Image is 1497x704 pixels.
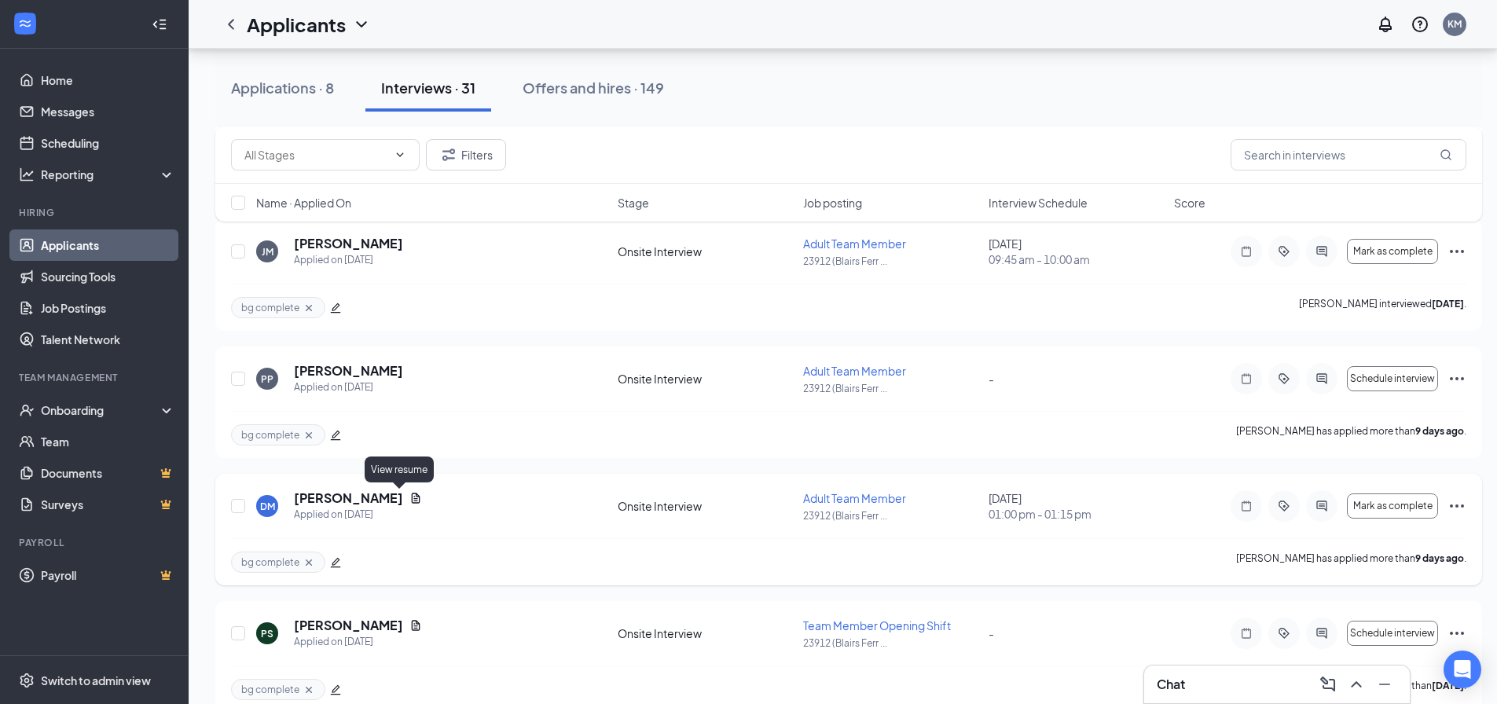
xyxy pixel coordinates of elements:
[1347,675,1366,694] svg: ChevronUp
[1312,372,1331,385] svg: ActiveChat
[1444,651,1481,688] div: Open Intercom Messenger
[241,428,299,442] span: bg complete
[409,492,422,504] svg: Document
[803,255,979,268] p: 23912 (Blairs Ferr ...
[1174,195,1205,211] span: Score
[41,292,175,324] a: Job Postings
[41,673,151,688] div: Switch to admin view
[231,78,334,97] div: Applications · 8
[1347,493,1438,519] button: Mark as complete
[1315,672,1341,697] button: ComposeMessage
[1447,369,1466,388] svg: Ellipses
[19,206,172,219] div: Hiring
[618,498,794,514] div: Onsite Interview
[803,382,979,395] p: 23912 (Blairs Ferr ...
[41,261,175,292] a: Sourcing Tools
[394,148,406,161] svg: ChevronDown
[1353,246,1433,257] span: Mark as complete
[294,634,422,650] div: Applied on [DATE]
[439,145,458,164] svg: Filter
[330,430,341,441] span: edit
[256,195,351,211] span: Name · Applied On
[803,636,979,650] p: 23912 (Blairs Ferr ...
[352,15,371,34] svg: ChevronDown
[19,167,35,182] svg: Analysis
[1353,500,1433,511] span: Mark as complete
[1157,676,1185,693] h3: Chat
[1312,500,1331,512] svg: ActiveChat
[803,618,951,632] span: Team Member Opening Shift
[1347,366,1438,391] button: Schedule interview
[303,556,315,569] svg: Cross
[1350,373,1435,384] span: Schedule interview
[1344,672,1369,697] button: ChevronUp
[330,302,341,313] span: edit
[41,64,175,96] a: Home
[1236,552,1466,573] p: [PERSON_NAME] has applied more than .
[222,15,240,34] svg: ChevronLeft
[294,252,403,268] div: Applied on [DATE]
[19,402,35,418] svg: UserCheck
[1275,627,1293,640] svg: ActiveTag
[803,491,906,505] span: Adult Team Member
[1312,627,1331,640] svg: ActiveChat
[1236,424,1466,445] p: [PERSON_NAME] has applied more than .
[989,372,994,386] span: -
[261,372,273,386] div: PP
[241,301,299,314] span: bg complete
[1275,500,1293,512] svg: ActiveTag
[262,245,273,258] div: JM
[1237,245,1256,258] svg: Note
[152,16,167,32] svg: Collapse
[294,379,403,395] div: Applied on [DATE]
[989,626,994,640] span: -
[1447,497,1466,515] svg: Ellipses
[41,489,175,520] a: SurveysCrown
[989,506,1165,522] span: 01:00 pm - 01:15 pm
[241,555,299,569] span: bg complete
[1372,672,1397,697] button: Minimize
[523,78,664,97] div: Offers and hires · 149
[19,371,172,384] div: Team Management
[1299,297,1466,318] p: [PERSON_NAME] interviewed .
[303,429,315,442] svg: Cross
[1237,372,1256,385] svg: Note
[41,402,162,418] div: Onboarding
[1231,139,1466,170] input: Search in interviews
[381,78,475,97] div: Interviews · 31
[294,235,403,252] h5: [PERSON_NAME]
[303,302,315,314] svg: Cross
[426,139,506,170] button: Filter Filters
[244,146,387,163] input: All Stages
[41,426,175,457] a: Team
[803,236,906,251] span: Adult Team Member
[41,229,175,261] a: Applicants
[1275,372,1293,385] svg: ActiveTag
[1376,15,1395,34] svg: Notifications
[1319,675,1337,694] svg: ComposeMessage
[1432,298,1464,310] b: [DATE]
[303,684,315,696] svg: Cross
[41,559,175,591] a: PayrollCrown
[618,195,649,211] span: Stage
[1447,17,1462,31] div: KM
[803,195,862,211] span: Job posting
[1347,621,1438,646] button: Schedule interview
[1347,239,1438,264] button: Mark as complete
[1350,628,1435,639] span: Schedule interview
[1447,242,1466,261] svg: Ellipses
[1415,552,1464,564] b: 9 days ago
[294,617,403,634] h5: [PERSON_NAME]
[989,490,1165,522] div: [DATE]
[1375,675,1394,694] svg: Minimize
[41,457,175,489] a: DocumentsCrown
[294,507,422,522] div: Applied on [DATE]
[294,362,403,379] h5: [PERSON_NAME]
[1411,15,1429,34] svg: QuestionInfo
[1415,425,1464,437] b: 9 days ago
[41,127,175,159] a: Scheduling
[803,509,979,522] p: 23912 (Blairs Ferr ...
[618,244,794,259] div: Onsite Interview
[294,489,403,507] h5: [PERSON_NAME]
